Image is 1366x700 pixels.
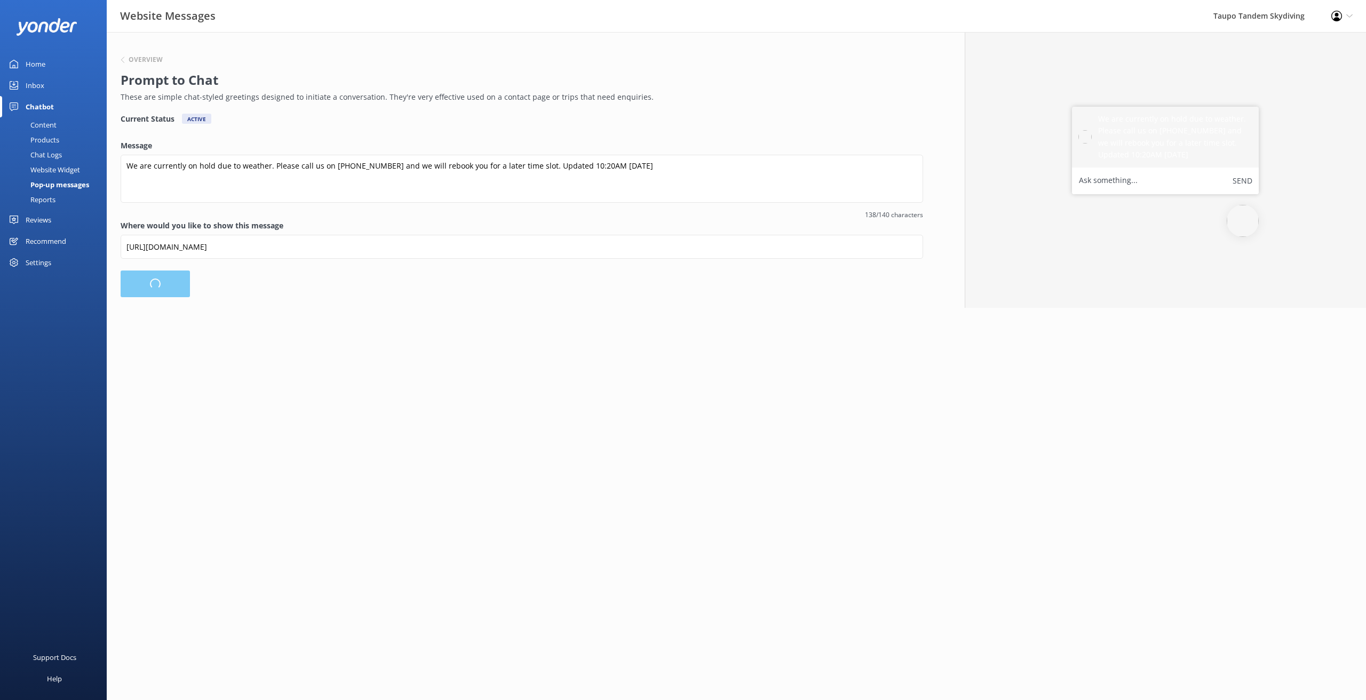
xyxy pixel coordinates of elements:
[1098,113,1252,161] h5: We are currently on hold due to weather. Please call us on [PHONE_NUMBER] and we will rebook you ...
[6,132,107,147] a: Products
[6,147,107,162] a: Chat Logs
[6,192,55,207] div: Reports
[26,252,51,273] div: Settings
[33,647,76,668] div: Support Docs
[1079,174,1138,188] label: Ask something...
[47,668,62,689] div: Help
[26,230,66,252] div: Recommend
[6,117,57,132] div: Content
[6,132,59,147] div: Products
[121,114,174,124] h4: Current Status
[121,91,918,103] p: These are simple chat-styled greetings designed to initiate a conversation. They're very effectiv...
[129,57,163,63] h6: Overview
[121,140,923,152] label: Message
[121,155,923,203] textarea: We are currently on hold due to weather. Please call us on [PHONE_NUMBER] and we will rebook you ...
[6,177,107,192] a: Pop-up messages
[1233,174,1252,188] button: Send
[26,96,54,117] div: Chatbot
[121,57,163,63] button: Overview
[6,162,107,177] a: Website Widget
[6,192,107,207] a: Reports
[26,53,45,75] div: Home
[6,117,107,132] a: Content
[121,220,923,232] label: Where would you like to show this message
[121,210,923,220] span: 138/140 characters
[26,209,51,230] div: Reviews
[16,18,77,36] img: yonder-white-logo.png
[6,162,80,177] div: Website Widget
[120,7,216,25] h3: Website Messages
[121,70,918,90] h2: Prompt to Chat
[26,75,44,96] div: Inbox
[6,177,89,192] div: Pop-up messages
[121,235,923,259] input: https://www.example.com/page
[6,147,62,162] div: Chat Logs
[182,114,211,124] div: Active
